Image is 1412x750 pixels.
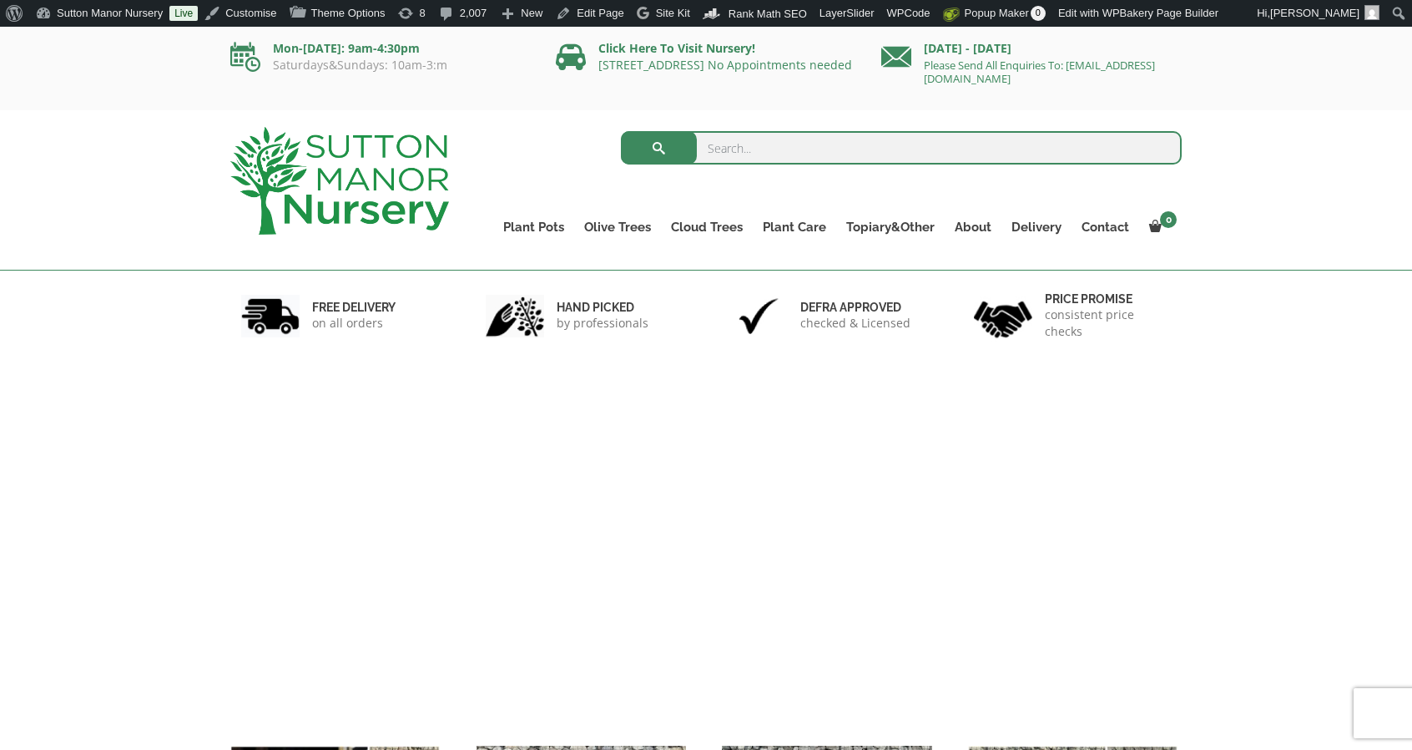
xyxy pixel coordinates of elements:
[230,127,449,235] img: logo
[557,315,648,332] p: by professionals
[312,300,396,315] h6: FREE DELIVERY
[230,38,531,58] p: Mon-[DATE]: 9am-4:30pm
[661,215,753,239] a: Cloud Trees
[1045,291,1172,307] h6: Price promise
[924,58,1155,86] a: Please Send All Enquiries To: [EMAIL_ADDRESS][DOMAIN_NAME]
[656,7,690,19] span: Site Kit
[1139,215,1182,239] a: 0
[729,8,807,20] span: Rank Math SEO
[1045,307,1172,340] p: consistent price checks
[574,215,661,239] a: Olive Trees
[1160,211,1177,228] span: 0
[312,315,396,332] p: on all orders
[800,315,910,332] p: checked & Licensed
[753,215,836,239] a: Plant Care
[621,131,1183,165] input: Search...
[169,6,198,21] a: Live
[486,295,544,337] img: 2.jpg
[1031,6,1046,21] span: 0
[945,215,1001,239] a: About
[881,38,1182,58] p: [DATE] - [DATE]
[1001,215,1072,239] a: Delivery
[598,57,852,73] a: [STREET_ADDRESS] No Appointments needed
[1270,7,1359,19] span: [PERSON_NAME]
[974,291,1032,342] img: 4.jpg
[230,58,531,72] p: Saturdays&Sundays: 10am-3:m
[836,215,945,239] a: Topiary&Other
[1072,215,1139,239] a: Contact
[729,295,788,337] img: 3.jpg
[557,300,648,315] h6: hand picked
[241,295,300,337] img: 1.jpg
[800,300,910,315] h6: Defra approved
[493,215,574,239] a: Plant Pots
[598,40,755,56] a: Click Here To Visit Nursery!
